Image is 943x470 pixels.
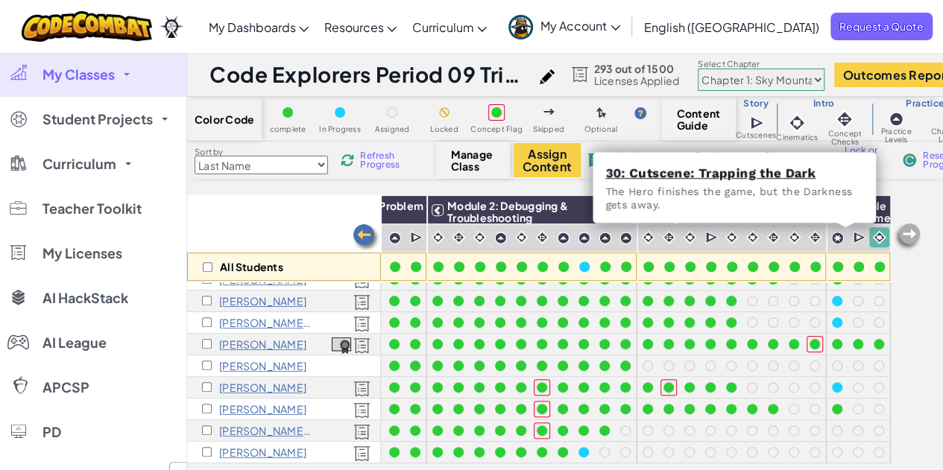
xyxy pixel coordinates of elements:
[201,7,316,47] a: My Dashboards
[594,74,680,86] span: Licenses Applied
[220,261,283,273] p: All Students
[736,131,776,139] span: Cutscenes
[808,230,822,244] img: IconInteractive.svg
[750,115,766,131] img: IconCutscene.svg
[831,232,844,244] img: IconCapstoneLevel.svg
[605,165,816,180] a: 30: Cutscene: Trapping the Dark
[616,151,654,169] span: Apply Licenses
[219,360,306,372] p: Stephanie Rechkemmer
[578,232,590,244] img: IconPracticeLevel.svg
[557,232,570,244] img: IconPracticeLevel.svg
[375,125,410,133] span: Assigned
[776,133,818,142] span: Cinematics
[219,295,306,307] p: Hayden Orr
[902,153,917,167] img: IconReset.svg
[470,125,523,133] span: Concept Flag
[324,19,383,35] span: Resources
[353,337,370,354] img: Licensed
[351,223,381,253] img: Arrow_Left.png
[353,424,370,440] img: Licensed
[195,146,328,158] label: Sort by
[695,151,733,169] span: Revoke Licenses
[871,127,921,144] span: Practice Levels
[42,202,142,215] span: Teacher Toolkit
[42,68,115,81] span: My Classes
[765,151,810,169] span: Remove Students
[677,107,721,131] span: Content Guide
[316,7,404,47] a: Resources
[594,63,680,74] span: 293 out of 1500
[698,58,824,70] label: Select Chapter
[219,338,306,350] p: Andres Porcayo
[540,18,620,34] span: My Account
[853,230,867,245] img: IconCutscene.svg
[745,230,760,244] img: IconCinematic.svg
[332,337,351,354] img: certificate-icon.png
[683,230,697,244] img: IconCinematic.svg
[818,130,871,146] span: Concept Checks
[845,146,889,173] span: Lock or Skip Levels
[705,230,719,245] img: IconCutscene.svg
[353,402,370,419] img: Licensed
[431,230,445,244] img: IconCinematic.svg
[584,125,618,133] span: Optional
[447,199,568,224] span: Module 2: Debugging & Troubleshooting
[533,125,564,133] span: Skipped
[388,232,401,244] img: IconPracticeLevel.svg
[535,230,549,244] img: IconInteractive.svg
[42,336,107,349] span: AI League
[209,60,532,89] h1: Code Explorers Period 09 Trimester 1
[787,230,801,244] img: IconCinematic.svg
[508,15,533,39] img: avatar
[641,230,655,244] img: IconCinematic.svg
[786,112,807,133] img: IconCinematic.svg
[644,19,819,35] span: English ([GEOGRAPHIC_DATA])
[353,316,370,332] img: Licensed
[258,199,423,224] span: Module 1: Algorithms & Problem Solving
[766,230,780,244] img: IconInteractive.svg
[543,109,555,115] img: IconSkippedLevel.svg
[834,109,855,130] img: IconInteractive.svg
[736,98,776,109] h3: Story
[452,230,466,244] img: IconInteractive.svg
[270,125,306,133] span: complete
[596,107,606,119] img: IconOptionalLevel.svg
[219,381,306,393] p: Alexander Ronzhin
[892,222,922,252] img: Arrow_Left_Inactive.png
[341,153,354,167] img: IconReload.svg
[42,247,122,260] span: My Licenses
[776,98,871,109] h3: Intro
[160,16,183,38] img: Ozaria
[195,113,254,125] span: Color Code
[889,112,903,127] img: IconPracticeLevel.svg
[619,232,632,244] img: IconPracticeLevel.svg
[514,143,581,177] button: Assign Content
[634,107,646,119] img: IconHint.svg
[410,230,424,245] img: IconCutscene.svg
[830,13,933,40] a: Request a Quote
[22,11,152,42] a: CodeCombat logo
[662,230,676,244] img: IconInteractive.svg
[208,19,295,35] span: My Dashboards
[637,7,827,47] a: English ([GEOGRAPHIC_DATA])
[501,3,628,50] a: My Account
[451,148,495,172] span: Manage Class
[540,69,555,84] img: iconPencil.svg
[219,317,312,328] p: Brittany Plaza Hernandez
[587,153,610,167] img: IconLicenseApply.svg
[872,230,886,244] img: IconCinematic.svg
[332,335,351,352] a: View Course Completion Certificate
[514,230,529,244] img: IconCinematic.svg
[42,112,153,126] span: Student Projects
[494,232,507,244] img: IconPracticeLevel.svg
[605,185,863,212] p: The Hero finishes the game, but the Darkness gets away.
[411,19,473,35] span: Curriculum
[473,230,487,244] img: IconCinematic.svg
[353,381,370,397] img: Licensed
[319,125,361,133] span: In Progress
[42,157,116,171] span: Curriculum
[725,230,739,244] img: IconCinematic.svg
[353,445,370,462] img: Licensed
[353,294,370,311] img: Licensed
[404,7,494,47] a: Curriculum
